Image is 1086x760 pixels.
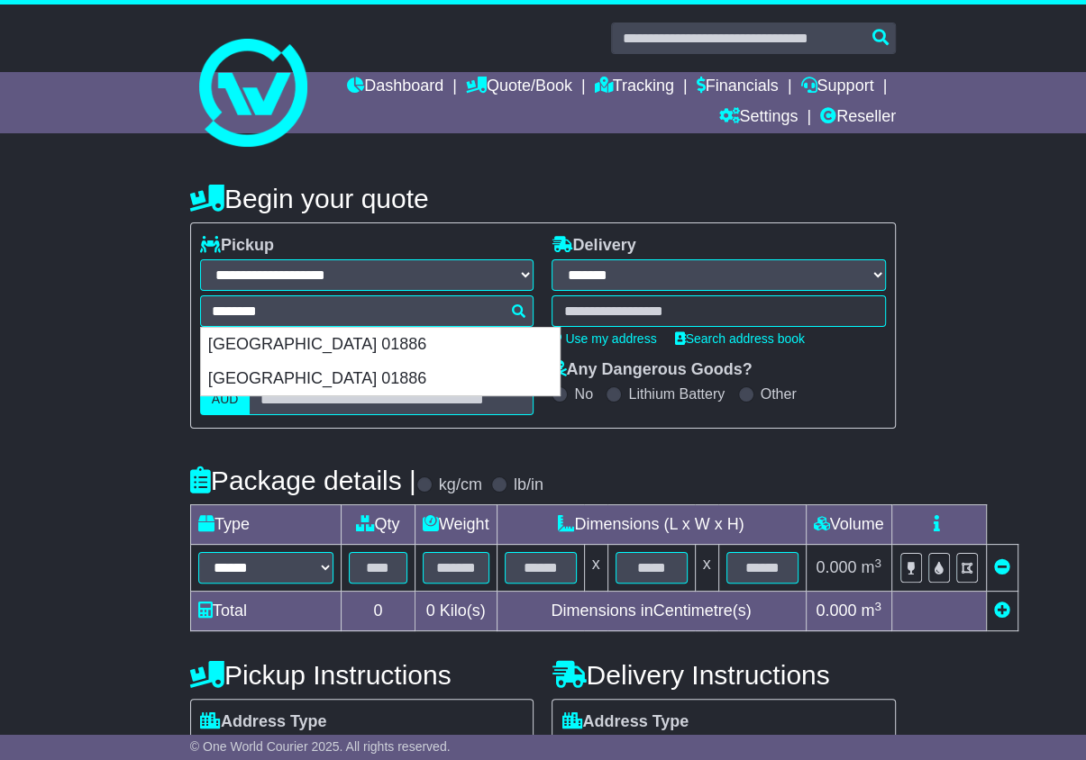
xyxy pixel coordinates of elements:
[816,602,856,620] span: 0.000
[190,660,534,690] h4: Pickup Instructions
[861,558,881,576] span: m
[415,505,497,545] td: Weight
[552,236,635,256] label: Delivery
[497,592,806,631] td: Dimensions in Centimetre(s)
[806,505,891,545] td: Volume
[415,592,497,631] td: Kilo(s)
[426,602,435,620] span: 0
[675,331,805,346] a: Search address book
[800,72,873,103] a: Support
[190,505,341,545] td: Type
[697,72,779,103] a: Financials
[628,385,725,403] label: Lithium Battery
[820,103,896,133] a: Reseller
[439,475,482,495] label: kg/cm
[595,72,674,103] a: Tracking
[718,103,798,133] a: Settings
[201,328,560,362] div: [GEOGRAPHIC_DATA] 01886
[874,600,881,613] sup: 3
[816,558,856,576] span: 0.000
[561,712,689,732] label: Address Type
[497,505,806,545] td: Dimensions (L x W x H)
[200,384,251,415] label: AUD
[574,385,592,403] label: No
[552,331,656,346] a: Use my address
[761,385,797,403] label: Other
[347,72,443,103] a: Dashboard
[190,184,896,213] h4: Begin your quote
[466,72,572,103] a: Quote/Book
[994,602,1010,620] a: Add new item
[695,545,718,592] td: x
[341,505,415,545] td: Qty
[552,360,752,380] label: Any Dangerous Goods?
[514,475,543,495] label: lb/in
[874,556,881,570] sup: 3
[190,739,451,754] span: © One World Courier 2025. All rights reserved.
[994,558,1010,576] a: Remove this item
[190,466,416,495] h4: Package details |
[584,545,607,592] td: x
[552,660,896,690] h4: Delivery Instructions
[190,592,341,631] td: Total
[861,602,881,620] span: m
[200,712,327,732] label: Address Type
[201,362,560,396] div: [GEOGRAPHIC_DATA] 01886
[341,592,415,631] td: 0
[200,236,274,256] label: Pickup
[200,295,534,327] typeahead: Please provide city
